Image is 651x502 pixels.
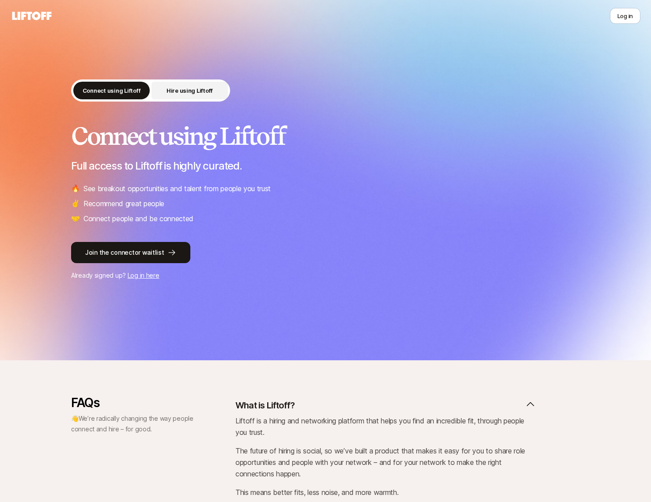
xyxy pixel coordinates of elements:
[83,86,141,95] p: Connect using Liftoff
[610,8,640,24] button: Log in
[235,415,536,498] div: What is Liftoff?
[71,213,80,224] span: 🤝
[235,487,536,498] p: This means better fits, less noise, and more warmth.
[235,396,536,415] button: What is Liftoff?
[71,242,580,263] a: Join the connector waitlist
[71,413,195,434] p: 👋
[83,183,271,194] p: See breakout opportunities and talent from people you trust
[71,242,190,263] button: Join the connector waitlist
[71,415,193,433] span: We’re radically changing the way people connect and hire – for good.
[71,270,580,281] p: Already signed up?
[71,183,80,194] span: 🔥
[71,198,80,209] span: ✌️
[167,86,213,95] p: Hire using Liftoff
[235,399,295,411] p: What is Liftoff?
[71,396,195,410] p: FAQs
[128,272,159,279] a: Log in here
[235,415,536,438] p: Liftoff is a hiring and networking platform that helps you find an incredible fit, through people...
[83,213,193,224] p: Connect people and be connected
[71,123,580,149] h2: Connect using Liftoff
[235,445,536,479] p: The future of hiring is social, so we’ve built a product that makes it easy for you to share role...
[83,198,164,209] p: Recommend great people
[71,160,580,172] p: Full access to Liftoff is highly curated.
